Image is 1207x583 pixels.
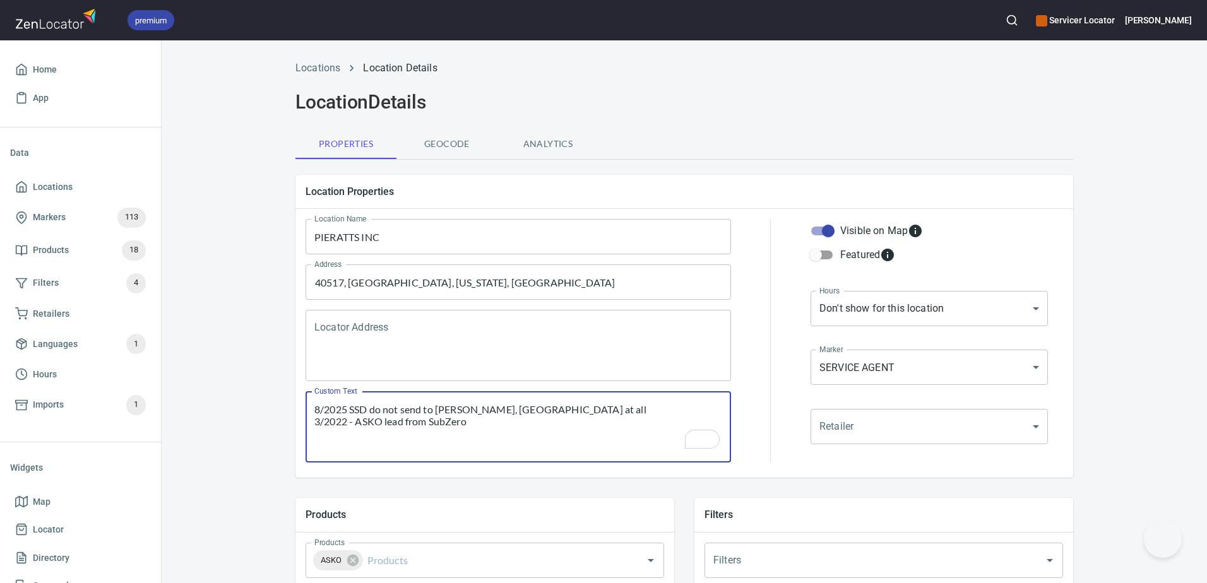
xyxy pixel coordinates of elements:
span: Geocode [404,136,490,152]
a: Locations [10,173,151,201]
a: Directory [10,544,151,572]
a: Map [10,488,151,516]
a: Locations [295,62,340,74]
span: App [33,90,49,106]
span: Retailers [33,306,69,322]
span: 1 [126,397,146,412]
button: color-CE600E [1036,15,1047,26]
a: Location Details [363,62,437,74]
a: Locator [10,515,151,544]
button: Open [642,551,660,569]
div: premium [128,10,174,30]
input: Products [365,548,623,572]
span: Properties [303,136,389,152]
span: Locations [33,179,73,195]
div: Featured [840,247,895,262]
span: Markers [33,209,66,225]
a: Markers113 [10,201,151,234]
a: Retailers [10,300,151,328]
span: Products [33,242,69,258]
li: Data [10,138,151,168]
span: Hours [33,367,57,382]
span: 4 [126,276,146,290]
span: Languages [33,336,78,352]
h5: Location Properties [306,185,1063,198]
textarea: To enrich screen reader interactions, please activate Accessibility in Grammarly extension settings [314,403,722,451]
li: Widgets [10,452,151,483]
h6: [PERSON_NAME] [1125,13,1192,27]
div: Don't show for this location [811,291,1048,326]
input: Filters [710,548,1022,572]
iframe: Help Scout Beacon - Open [1144,520,1182,558]
div: SERVICE AGENT [811,350,1048,385]
h2: Location Details [295,91,1073,114]
span: Filters [33,275,59,291]
span: 113 [117,210,146,225]
h5: Products [306,508,664,521]
span: 18 [122,243,146,257]
h6: Servicer Locator [1036,13,1114,27]
a: Hours [10,360,151,389]
span: Imports [33,397,64,413]
img: zenlocator [15,5,100,32]
svg: Featured locations are moved to the top of the search results list. [880,247,895,262]
div: ASKO [313,550,363,570]
svg: Whether the location is visible on the map. [908,223,923,238]
span: Directory [33,550,69,566]
a: Imports1 [10,389,151,421]
a: Languages1 [10,327,151,360]
button: [PERSON_NAME] [1125,6,1192,34]
a: Products18 [10,234,151,267]
a: Filters4 [10,267,151,300]
span: premium [128,14,174,27]
div: Visible on Map [840,223,923,238]
span: Map [33,494,51,510]
span: ASKO [313,554,350,566]
span: Home [33,62,57,78]
span: 1 [126,337,146,351]
span: Analytics [505,136,591,152]
div: Manage your apps [1036,6,1114,34]
span: Locator [33,522,64,538]
nav: breadcrumb [295,61,1073,76]
button: Open [1041,551,1059,569]
a: App [10,84,151,112]
a: Home [10,56,151,84]
div: ​ [811,409,1048,444]
h5: Filters [705,508,1063,521]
